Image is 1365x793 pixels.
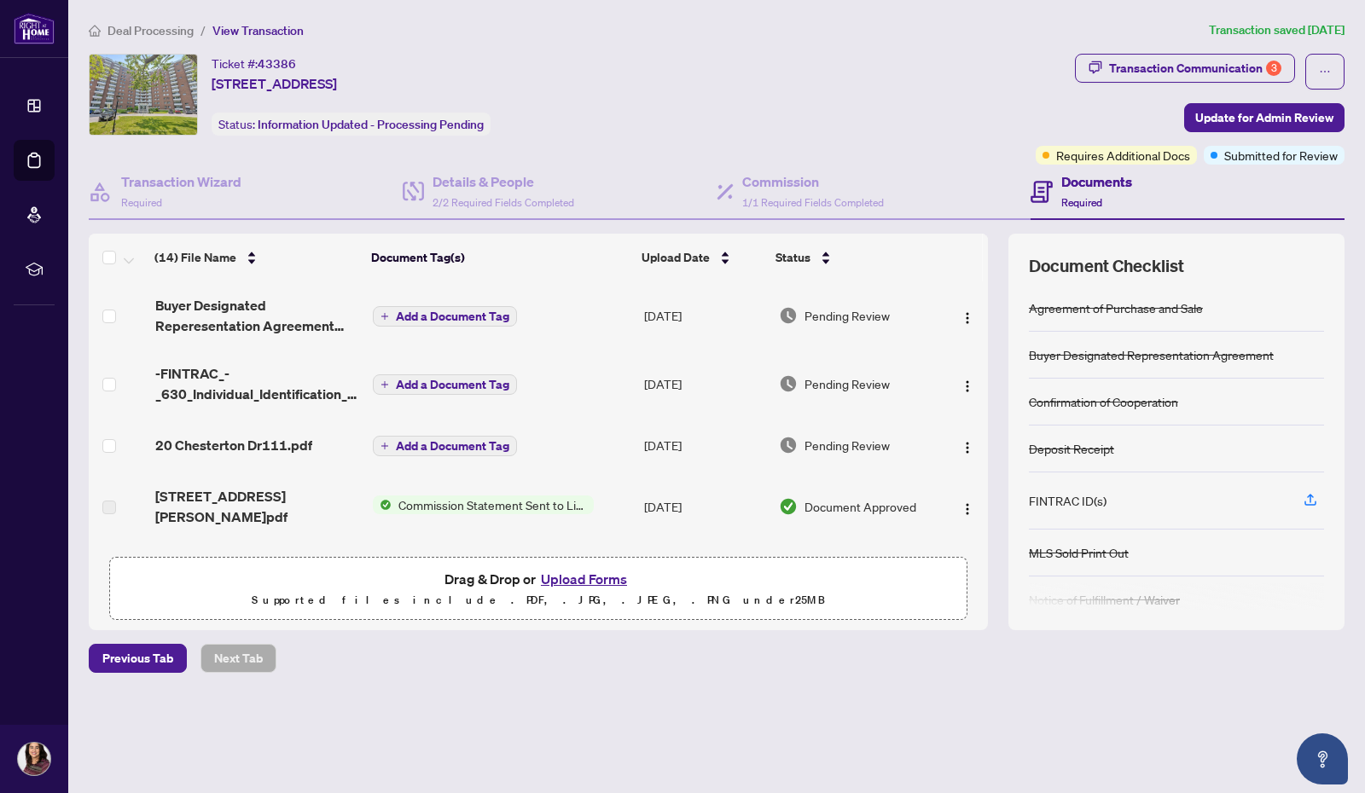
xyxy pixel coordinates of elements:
span: 2/2 Required Fields Completed [433,196,574,209]
span: Status [775,248,810,267]
button: Logo [954,431,981,459]
button: Status IconCommission Statement Sent to Listing Brokerage [373,495,594,514]
span: Add a Document Tag [396,440,509,452]
span: Previous Tab [102,645,173,672]
span: plus [380,312,389,321]
button: Logo [954,493,981,520]
div: Deposit Receipt [1029,439,1114,458]
span: [STREET_ADDRESS][PERSON_NAME]pdf [155,486,359,527]
h4: Documents [1061,171,1132,192]
span: Buyer Designated Reperesentation Agreement Schedule A.pdf [155,295,359,336]
span: Required [1061,196,1102,209]
img: Profile Icon [18,743,50,775]
button: Upload Forms [536,568,632,590]
span: Required [121,196,162,209]
button: Add a Document Tag [373,374,517,395]
span: Information Updated - Processing Pending [258,117,484,132]
img: Document Status [779,374,798,393]
span: 43386 [258,56,296,72]
img: Logo [961,379,974,393]
span: Upload Date [642,248,710,267]
span: Document Checklist [1029,254,1184,278]
th: Status [769,234,936,281]
span: Drag & Drop or [444,568,632,590]
th: (14) File Name [148,234,364,281]
div: Transaction Communication [1109,55,1281,82]
span: Deal Processing [107,23,194,38]
button: Add a Document Tag [373,306,517,327]
th: Upload Date [635,234,769,281]
span: Pending Review [804,374,890,393]
button: Add a Document Tag [373,373,517,396]
span: Add a Document Tag [396,379,509,391]
span: plus [380,380,389,389]
span: Drag & Drop orUpload FormsSupported files include .PDF, .JPG, .JPEG, .PNG under25MB [110,558,967,621]
div: Ticket #: [212,54,296,73]
img: Logo [961,311,974,325]
button: Add a Document Tag [373,435,517,457]
span: 1/1 Required Fields Completed [742,196,884,209]
span: ellipsis [1319,66,1331,78]
span: [STREET_ADDRESS] [212,73,337,94]
img: Logo [961,441,974,454]
p: Supported files include .PDF, .JPG, .JPEG, .PNG under 25 MB [120,590,956,611]
div: Confirmation of Cooperation [1029,392,1178,411]
span: (14) File Name [154,248,236,267]
button: Update for Admin Review [1184,103,1345,132]
td: [DATE] [637,541,772,609]
img: IMG-X12217784_1.jpg [90,55,197,135]
li: / [200,20,206,40]
button: Add a Document Tag [373,436,517,456]
td: [DATE] [637,281,772,350]
button: Logo [954,370,981,397]
div: MLS Sold Print Out [1029,543,1129,562]
span: Commission Statement Sent to Listing Brokerage [392,495,594,514]
img: Logo [961,502,974,516]
td: [DATE] [637,350,772,418]
span: Submitted for Review [1224,146,1338,165]
img: Document Status [779,497,798,516]
h4: Commission [742,171,884,192]
button: Transaction Communication3 [1075,54,1295,83]
div: Buyer Designated Representation Agreement [1029,345,1274,364]
article: Transaction saved [DATE] [1209,20,1345,40]
span: Update for Admin Review [1195,104,1333,131]
img: Status Icon [373,495,392,514]
span: -FINTRAC_-_630_Individual_Identification_Record__A__-_PropTx-OREA_2025-07-14_11_08_11.pdf [155,363,359,404]
button: Open asap [1297,733,1348,784]
button: Logo [954,302,981,329]
div: 3 [1266,61,1281,76]
td: [DATE] [637,418,772,472]
img: Document Status [779,436,798,454]
span: Add a Document Tag [396,310,509,322]
span: Pending Review [804,306,890,325]
span: Document Approved [804,497,916,516]
th: Document Tag(s) [364,234,635,281]
span: Pending Review [804,436,890,454]
img: logo [14,13,55,44]
button: Add a Document Tag [373,305,517,327]
td: [DATE] [637,472,772,541]
h4: Details & People [433,171,574,192]
button: Previous Tab [89,644,187,673]
div: Agreement of Purchase and Sale [1029,298,1203,317]
span: Requires Additional Docs [1056,146,1190,165]
h4: Transaction Wizard [121,171,241,192]
span: home [89,25,101,37]
div: Status: [212,113,491,136]
img: Document Status [779,306,798,325]
button: Next Tab [200,644,276,673]
span: View Transaction [212,23,304,38]
span: 20 Chesterton Dr111.pdf [155,435,312,455]
div: FINTRAC ID(s) [1029,491,1107,510]
span: plus [380,442,389,450]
